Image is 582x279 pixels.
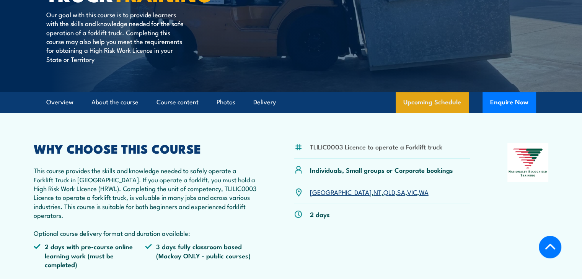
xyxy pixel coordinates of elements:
li: TLILIC0003 Licence to operate a Forklift truck [310,142,442,151]
p: 2 days [310,210,330,219]
p: Individuals, Small groups or Corporate bookings [310,165,453,174]
a: SA [397,187,405,196]
a: About the course [91,92,139,112]
li: 2 days with pre-course online learning work (must be completed) [34,242,145,269]
p: Our goal with this course is to provide learners with the skills and knowledge needed for the saf... [46,10,186,63]
p: , , , , , [310,188,429,196]
p: This course provides the skills and knowledge needed to safely operate a Forklift Truck in [GEOGR... [34,166,257,237]
a: Photos [217,92,235,112]
a: Upcoming Schedule [396,92,469,113]
h2: WHY CHOOSE THIS COURSE [34,143,257,154]
a: QLD [383,187,395,196]
a: [GEOGRAPHIC_DATA] [310,187,372,196]
a: VIC [407,187,417,196]
a: WA [419,187,429,196]
a: Delivery [253,92,276,112]
a: Course content [157,92,199,112]
a: NT [373,187,381,196]
button: Enquire Now [483,92,536,113]
img: Nationally Recognised Training logo. [507,143,549,182]
a: Overview [46,92,73,112]
li: 3 days fully classroom based (Mackay ONLY - public courses) [145,242,257,269]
